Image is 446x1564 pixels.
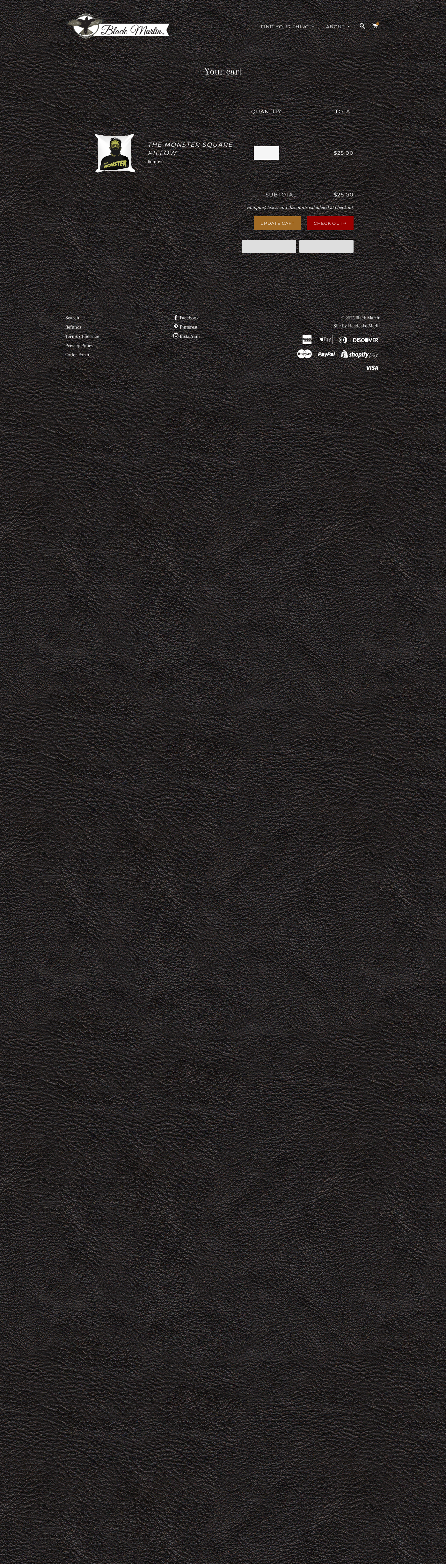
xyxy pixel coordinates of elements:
[173,333,200,339] a: Instagram
[65,333,99,339] a: Terms of Service
[355,315,381,321] a: Black Martin
[334,150,354,156] span: $25.00
[256,19,320,35] a: Find Your Thing
[173,324,197,330] a: Pinterest
[65,13,171,40] img: Black Martin
[65,352,89,358] a: Order Form
[92,65,354,79] h1: Your cart
[65,324,82,330] a: Refunds
[254,216,301,230] button: Update Cart
[249,108,284,116] div: Quantity
[307,216,354,230] button: Check Out
[247,204,354,210] em: Shipping, taxes, and discounts calculated at checkout.
[284,108,354,116] div: Total
[65,315,79,321] a: Search
[92,130,138,176] img: The Monster Square Pillow
[148,141,249,158] a: The Monster Square Pillow
[318,191,354,199] p: $25.00
[148,159,164,164] a: Remove
[282,314,381,330] p: © 2025,
[321,19,356,35] a: About
[65,343,93,348] a: Privacy Policy
[173,315,199,321] a: Facebook
[245,191,318,199] p: Subtotal
[333,323,381,329] a: Site by Headcake Media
